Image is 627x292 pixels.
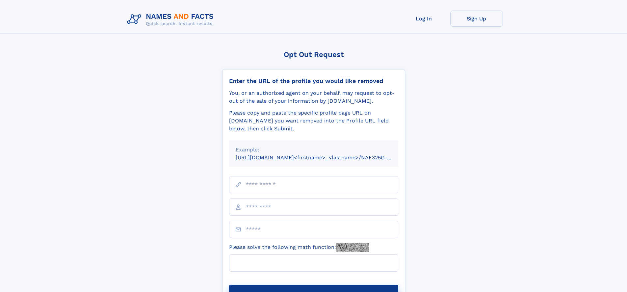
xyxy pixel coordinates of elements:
[229,89,398,105] div: You, or an authorized agent on your behalf, may request to opt-out of the sale of your informatio...
[229,109,398,133] div: Please copy and paste the specific profile page URL on [DOMAIN_NAME] you want removed into the Pr...
[124,11,219,28] img: Logo Names and Facts
[229,77,398,85] div: Enter the URL of the profile you would like removed
[236,154,411,161] small: [URL][DOMAIN_NAME]<firstname>_<lastname>/NAF325G-xxxxxxxx
[398,11,450,27] a: Log In
[222,50,405,59] div: Opt Out Request
[450,11,503,27] a: Sign Up
[236,146,392,154] div: Example:
[229,243,369,252] label: Please solve the following math function:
